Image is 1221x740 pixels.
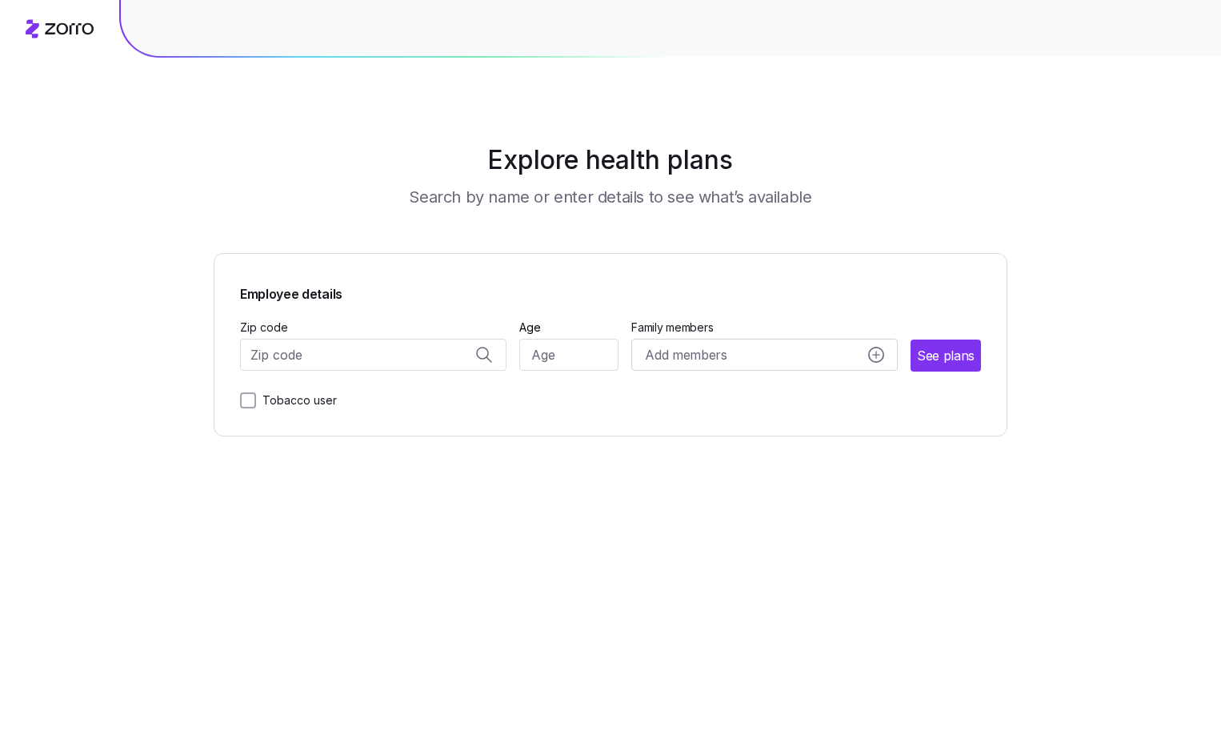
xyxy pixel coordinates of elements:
[256,391,337,410] label: Tobacco user
[911,340,981,372] button: See plans
[631,339,898,371] button: Add membersadd icon
[645,345,727,365] span: Add members
[917,346,975,366] span: See plans
[519,339,619,371] input: Age
[631,320,898,336] span: Family members
[240,319,288,336] label: Zip code
[519,319,541,336] label: Age
[240,339,506,371] input: Zip code
[254,141,968,179] h1: Explore health plans
[240,280,342,304] span: Employee details
[409,186,811,208] h3: Search by name or enter details to see what’s available
[868,347,884,363] svg: add icon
